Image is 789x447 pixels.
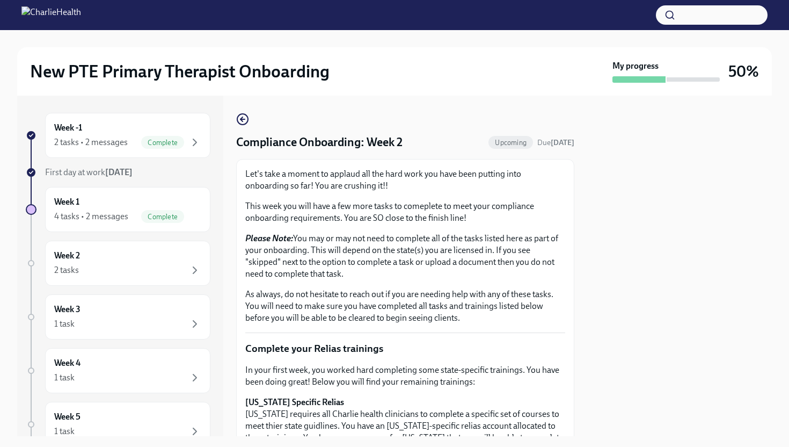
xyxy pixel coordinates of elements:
div: 1 task [54,318,75,330]
p: Let's take a moment to applaud all the hard work you have been putting into onboarding so far! Yo... [245,168,565,192]
h4: Compliance Onboarding: Week 2 [236,134,403,150]
a: Week -12 tasks • 2 messagesComplete [26,113,210,158]
h6: Week -1 [54,122,82,134]
div: 1 task [54,372,75,384]
p: As always, do not hesitate to reach out if you are needing help with any of these tasks. You will... [245,289,565,324]
a: Week 41 task [26,348,210,393]
span: First day at work [45,167,133,177]
h6: Week 2 [54,250,80,262]
strong: Please Note: [245,233,293,243]
h6: Week 5 [54,411,81,423]
span: October 4th, 2025 10:00 [537,138,574,148]
span: Complete [141,139,184,147]
img: CharlieHealth [21,6,81,24]
h3: 50% [728,62,759,81]
strong: [DATE] [551,138,574,147]
h6: Week 1 [54,196,79,208]
div: 4 tasks • 2 messages [54,211,128,222]
div: 2 tasks • 2 messages [54,136,128,148]
a: Week 14 tasks • 2 messagesComplete [26,187,210,232]
span: Due [537,138,574,147]
strong: [DATE] [105,167,133,177]
p: You may or may not need to complete all of the tasks listed here as part of your onboarding. This... [245,233,565,280]
h6: Week 3 [54,304,81,315]
a: First day at work[DATE] [26,167,210,178]
p: This week you will have a few more tasks to comeplete to meet your compliance onboarding requirem... [245,200,565,224]
h2: New PTE Primary Therapist Onboarding [30,61,330,82]
div: 2 tasks [54,264,79,276]
p: Complete your Relias trainings [245,342,565,356]
span: Upcoming [488,139,533,147]
span: Complete [141,213,184,221]
a: Week 22 tasks [26,241,210,286]
a: Week 31 task [26,294,210,340]
strong: My progress [612,60,659,72]
p: In your first week, you worked hard completing some state-specific trainings. You have been doing... [245,364,565,388]
div: 1 task [54,426,75,437]
strong: [US_STATE] Specific Relias [245,397,344,407]
h6: Week 4 [54,357,81,369]
a: Week 51 task [26,402,210,447]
